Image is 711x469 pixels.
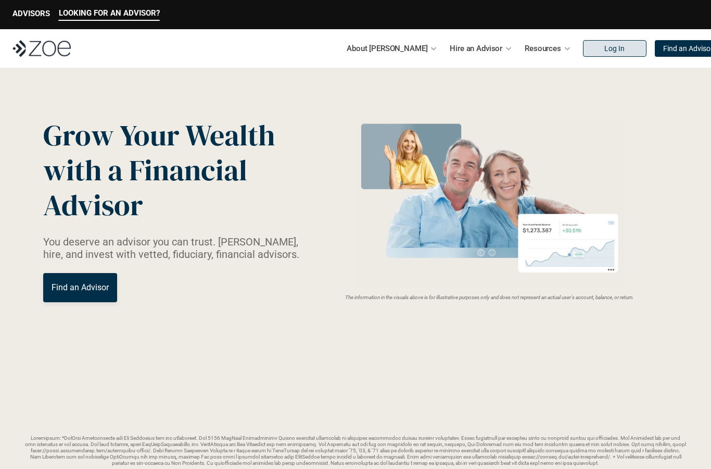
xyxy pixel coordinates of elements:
[583,40,646,57] a: Log In
[345,294,634,300] em: The information in the visuals above is for illustrative purposes only and does not represent an ...
[43,273,117,302] a: Find an Advisor
[59,8,160,18] p: LOOKING FOR AN ADVISOR?
[43,150,253,225] span: with a Financial Advisor
[525,41,561,56] p: Resources
[43,236,312,261] p: You deserve an advisor you can trust. [PERSON_NAME], hire, and invest with vetted, fiduciary, fin...
[450,41,502,56] p: Hire an Advisor
[604,44,625,53] p: Log In
[52,282,109,292] p: Find an Advisor
[12,9,50,18] p: ADVISORS
[347,41,427,56] p: About [PERSON_NAME]
[351,119,628,288] img: Zoe Financial Hero Image
[43,115,275,155] span: Grow Your Wealth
